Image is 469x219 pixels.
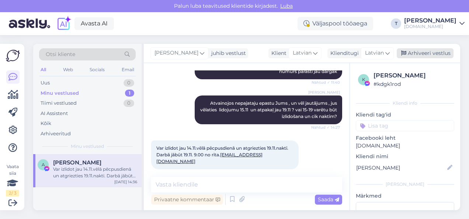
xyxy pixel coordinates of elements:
p: [DOMAIN_NAME] [356,142,454,150]
div: [DOMAIN_NAME] [404,24,456,29]
p: Facebooki leht [356,134,454,142]
div: Socials [88,65,106,74]
div: T [391,18,401,29]
div: Väljaspool tööaega [298,17,373,30]
input: Lisa nimi [356,164,446,172]
div: [PERSON_NAME] [404,18,456,24]
div: [PERSON_NAME] [374,71,452,80]
p: Kliendi tag'id [356,111,454,119]
div: Arhiveeritud [41,130,71,138]
span: [PERSON_NAME] [154,49,198,57]
div: Uus [41,79,50,87]
span: Var izlidot jau 14.11.vēlā pēcpusdienā un atgriezties 19.11.naktī. Darbā jābūt 19.11. 9.00 no rīta. [156,145,289,164]
div: Klienditugi [327,49,359,57]
span: Otsi kliente [46,51,75,58]
div: 1 [125,90,134,97]
div: AI Assistent [41,110,68,117]
span: Minu vestlused [71,143,104,150]
span: Antra Končus [53,159,101,166]
input: Lisa tag [356,120,454,131]
div: Tiimi vestlused [41,100,77,107]
p: Kliendi nimi [356,153,454,160]
span: 14:36 [153,170,181,175]
div: Kliendi info [356,100,454,107]
div: Klient [268,49,286,57]
div: Web [62,65,74,74]
span: Luba [278,3,295,9]
span: Latvian [293,49,312,57]
span: A [42,162,45,167]
span: Atvainojos nepajataju epastu Jums , un vēl jautājums , jus vēlaties lidojumu 15.11 un atpakaļ jau... [200,100,339,119]
div: 0 [124,79,134,87]
div: [DATE] 14:36 [114,179,137,185]
div: Minu vestlused [41,90,79,97]
img: Askly Logo [6,50,20,62]
div: Arhiveeri vestlus [397,48,454,58]
span: [PERSON_NAME] [308,90,340,95]
div: # kdgk1rod [374,80,452,88]
div: Var izlidot jau 14.11.vēlā pēcpusdienā un atgriezties 19.11.naktī. Darbā jābūt 19.11. 9.00 no rīt... [53,166,137,179]
p: Märkmed [356,192,454,200]
a: [PERSON_NAME][DOMAIN_NAME] [404,18,465,29]
div: Kõik [41,120,51,127]
div: Email [120,65,136,74]
div: Vaata siia [6,163,19,197]
div: [PERSON_NAME] [356,181,454,188]
a: Avasta AI [74,17,114,30]
div: 2 / 3 [6,190,19,197]
div: Privaatne kommentaar [151,195,223,205]
div: juhib vestlust [208,49,246,57]
img: explore-ai [56,16,72,31]
span: Nähtud ✓ 14:27 [311,125,340,130]
span: k [362,77,365,82]
div: All [39,65,48,74]
span: Saada [318,196,339,203]
span: Latvian [365,49,384,57]
span: Nähtud ✓ 11:40 [312,80,340,85]
div: 0 [124,100,134,107]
